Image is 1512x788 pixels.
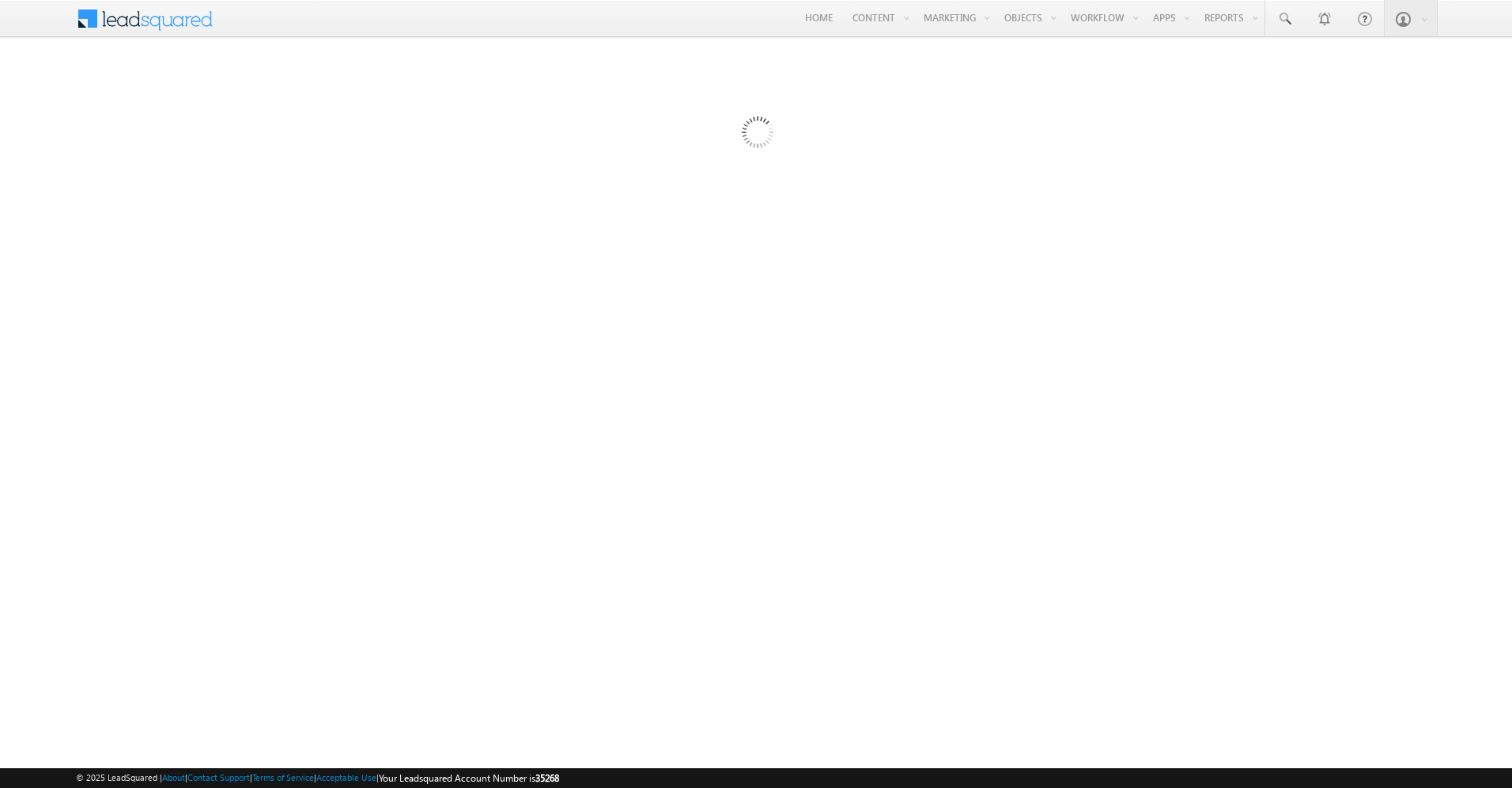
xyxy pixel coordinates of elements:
img: Loading... [675,53,838,217]
a: Contact Support [187,772,250,782]
span: © 2025 LeadSquared | | | | | [76,771,559,786]
a: Acceptable Use [316,772,376,782]
span: 35268 [535,772,559,784]
a: About [162,772,185,782]
span: Your Leadsquared Account Number is [379,772,559,784]
a: Terms of Service [252,772,314,782]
